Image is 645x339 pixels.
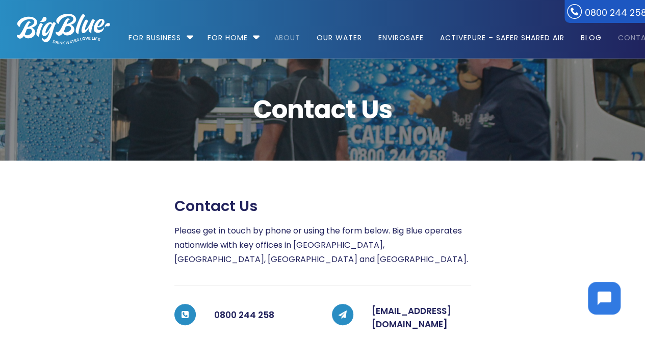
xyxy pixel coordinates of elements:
[174,197,257,215] span: Contact us
[214,305,314,325] h5: 0800 244 258
[414,272,631,325] iframe: Chatbot
[17,97,629,122] span: Contact Us
[372,305,451,330] a: [EMAIL_ADDRESS][DOMAIN_NAME]
[17,14,110,44] img: logo
[174,224,471,267] p: Please get in touch by phone or using the form below. Big Blue operates nationwide with key offic...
